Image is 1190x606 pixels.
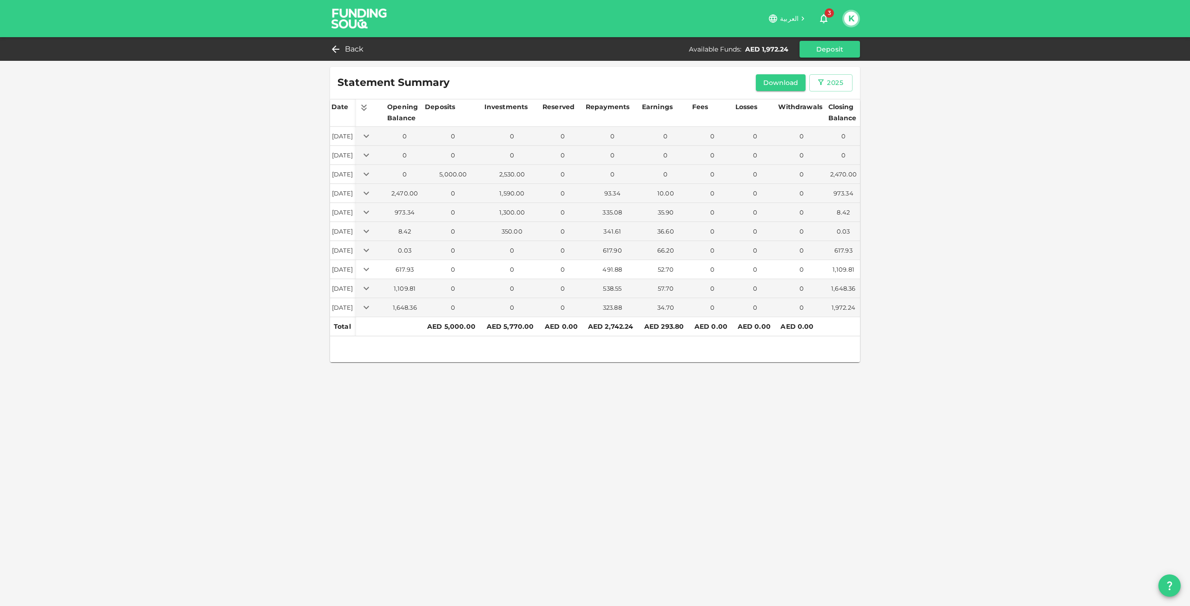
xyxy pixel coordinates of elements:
[642,151,689,160] div: 0
[779,151,825,160] div: 0
[542,101,575,112] div: Reserved
[779,265,825,274] div: 0
[736,246,775,255] div: 0
[694,321,730,332] div: AED 0.00
[330,165,356,184] td: [DATE]
[780,321,823,332] div: AED 0.00
[331,101,350,112] div: Date
[829,303,858,312] div: 1,972.24
[345,43,364,56] span: Back
[778,101,822,112] div: Withdrawals
[827,77,843,89] div: 2025
[779,284,825,293] div: 0
[330,184,356,203] td: [DATE]
[693,170,732,179] div: 0
[829,284,858,293] div: 1,648.36
[388,284,422,293] div: 1,109.81
[829,265,858,274] div: 1,109.81
[642,101,673,112] div: Earnings
[828,101,859,124] div: Closing Balance
[330,203,356,222] td: [DATE]
[388,170,422,179] div: 0
[360,131,373,139] span: Expand
[780,14,799,23] span: العربية
[388,132,422,141] div: 0
[829,208,858,217] div: 8.42
[330,279,356,298] td: [DATE]
[745,45,788,54] div: AED 1,972.24
[360,187,373,200] button: Expand
[330,222,356,241] td: [DATE]
[693,303,732,312] div: 0
[360,301,373,314] button: Expand
[543,189,582,198] div: 0
[779,227,825,236] div: 0
[829,227,858,236] div: 0.03
[484,101,528,112] div: Investments
[485,265,539,274] div: 0
[334,321,352,332] div: Total
[738,321,773,332] div: AED 0.00
[736,303,775,312] div: 0
[693,284,732,293] div: 0
[736,132,775,141] div: 0
[586,208,639,217] div: 335.08
[642,189,689,198] div: 10.00
[485,189,539,198] div: 1,590.00
[543,132,582,141] div: 0
[337,76,450,89] span: Statement Summary
[736,170,775,179] div: 0
[586,265,639,274] div: 491.88
[360,227,373,234] span: Expand
[642,208,689,217] div: 35.90
[689,45,741,54] div: Available Funds :
[545,321,581,332] div: AED 0.00
[388,227,422,236] div: 8.42
[586,246,639,255] div: 617.90
[425,151,481,160] div: 0
[543,151,582,160] div: 0
[814,9,833,28] button: 3
[586,227,639,236] div: 341.61
[586,101,630,112] div: Repayments
[357,103,370,111] span: Expand all
[330,260,356,279] td: [DATE]
[485,303,539,312] div: 0
[693,189,732,198] div: 0
[388,303,422,312] div: 1,648.36
[829,132,858,141] div: 0
[330,146,356,165] td: [DATE]
[485,246,539,255] div: 0
[360,150,373,158] span: Expand
[693,151,732,160] div: 0
[485,170,539,179] div: 2,530.00
[1158,574,1181,597] button: question
[360,169,373,177] span: Expand
[388,246,422,255] div: 0.03
[829,246,858,255] div: 617.93
[736,227,775,236] div: 0
[388,265,422,274] div: 617.93
[586,170,639,179] div: 0
[779,170,825,179] div: 0
[425,101,455,112] div: Deposits
[586,151,639,160] div: 0
[586,132,639,141] div: 0
[644,321,687,332] div: AED 293.80
[829,151,858,160] div: 0
[485,227,539,236] div: 350.00
[756,74,806,91] button: Download
[425,303,481,312] div: 0
[693,246,732,255] div: 0
[360,282,373,295] button: Expand
[825,8,834,18] span: 3
[586,189,639,198] div: 93.34
[543,208,582,217] div: 0
[693,265,732,274] div: 0
[693,132,732,141] div: 0
[543,170,582,179] div: 0
[360,246,373,253] span: Expand
[693,208,732,217] div: 0
[736,189,775,198] div: 0
[586,284,639,293] div: 538.55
